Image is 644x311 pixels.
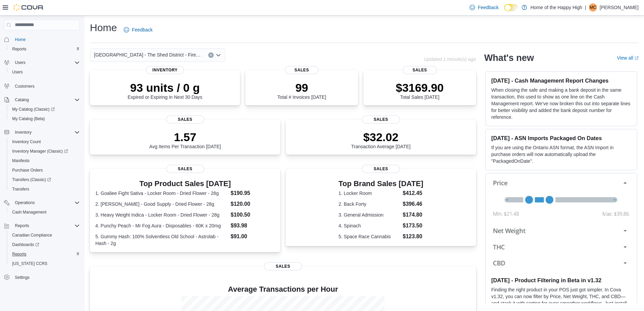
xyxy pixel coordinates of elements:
a: [US_STATE] CCRS [9,260,50,268]
span: Cash Management [12,209,46,215]
button: Reports [7,44,82,54]
span: Purchase Orders [9,166,80,174]
h3: [DATE] - ASN Imports Packaged On Dates [491,135,631,141]
a: Transfers (Classic) [9,176,54,184]
span: Reports [15,223,29,228]
span: My Catalog (Classic) [9,105,80,113]
span: Catalog [15,97,29,103]
span: Home [15,37,26,42]
span: Dashboards [9,241,80,249]
span: Operations [15,200,35,205]
button: Reports [7,249,82,259]
dd: $412.45 [403,189,423,197]
a: My Catalog (Beta) [9,115,48,123]
input: Dark Mode [504,4,518,11]
button: Canadian Compliance [7,230,82,240]
button: Customers [1,81,82,91]
span: Inventory [12,128,80,136]
dt: 5. Gummy Hash: 100% Solventless Old School - Astrolab - Hash - 2g [95,233,228,247]
img: Cova [14,4,44,11]
span: Reports [9,250,80,258]
p: Home of the Happy High [530,3,582,12]
dd: $100.50 [231,211,275,219]
span: Sales [362,115,400,124]
dd: $93.98 [231,222,275,230]
div: Matthew Cracknell [589,3,597,12]
p: 93 units / 0 g [128,81,202,94]
span: Reports [12,222,80,230]
a: Transfers (Classic) [7,175,82,184]
h3: Top Brand Sales [DATE] [338,180,423,188]
button: Clear input [208,52,214,58]
button: Purchase Orders [7,165,82,175]
span: Transfers [12,186,29,192]
button: Inventory [1,128,82,137]
button: Home [1,35,82,44]
a: Transfers [9,185,32,193]
h4: Average Transactions per Hour [95,285,471,293]
dt: 2. Back Forty [338,201,400,207]
div: Expired or Expiring in Next 30 Days [128,81,202,100]
p: Updated 1 minute(s) ago [424,57,476,62]
span: Sales [264,262,302,270]
span: Settings [12,273,80,282]
span: Inventory Count [9,138,80,146]
a: Dashboards [9,241,42,249]
a: Home [12,36,28,44]
p: 1.57 [149,130,221,144]
button: Transfers [7,184,82,194]
p: When closing the safe and making a bank deposit in the same transaction, this used to show as one... [491,87,631,120]
span: [US_STATE] CCRS [12,261,47,266]
span: Washington CCRS [9,260,80,268]
button: Catalog [12,96,31,104]
span: Reports [9,45,80,53]
span: Sales [166,115,204,124]
span: Operations [12,199,80,207]
a: Users [9,68,25,76]
button: Catalog [1,95,82,105]
h1: Home [90,21,117,35]
dd: $190.95 [231,189,275,197]
dt: 1. Locker Room [338,190,400,197]
button: Users [1,58,82,67]
span: Inventory Manager (Classic) [12,149,68,154]
button: Reports [12,222,32,230]
a: Settings [12,273,32,282]
span: Inventory [15,130,31,135]
span: Transfers (Classic) [9,176,80,184]
a: Canadian Compliance [9,231,55,239]
a: Inventory Manager (Classic) [7,147,82,156]
span: Inventory Manager (Classic) [9,147,80,155]
h3: Top Product Sales [DATE] [95,180,275,188]
dd: $91.00 [231,232,275,241]
span: Catalog [12,96,80,104]
p: If you are using the Ontario ASN format, the ASN Import in purchase orders will now automatically... [491,144,631,164]
h3: [DATE] - Product Filtering in Beta in v1.32 [491,277,631,284]
span: Sales [362,165,400,173]
span: Feedback [132,26,152,33]
dt: 1. Goaliee Fight Sativa - Locker Room - Dried Flower - 28g [95,190,228,197]
span: Users [12,69,23,75]
dd: $396.46 [403,200,423,208]
button: Operations [12,199,38,207]
button: Manifests [7,156,82,165]
a: Feedback [467,1,501,14]
button: Cash Management [7,207,82,217]
span: Transfers (Classic) [12,177,51,182]
span: Purchase Orders [12,168,43,173]
span: Manifests [12,158,29,163]
p: $3169.90 [396,81,444,94]
span: Sales [285,66,319,74]
svg: External link [635,56,639,60]
span: My Catalog (Beta) [12,116,45,121]
span: Users [15,60,25,65]
span: Users [9,68,80,76]
div: Avg Items Per Transaction [DATE] [149,130,221,149]
a: Purchase Orders [9,166,46,174]
span: Home [12,35,80,44]
button: Operations [1,198,82,207]
span: Transfers [9,185,80,193]
dt: 3. General Admission [338,212,400,218]
span: Customers [12,82,80,90]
